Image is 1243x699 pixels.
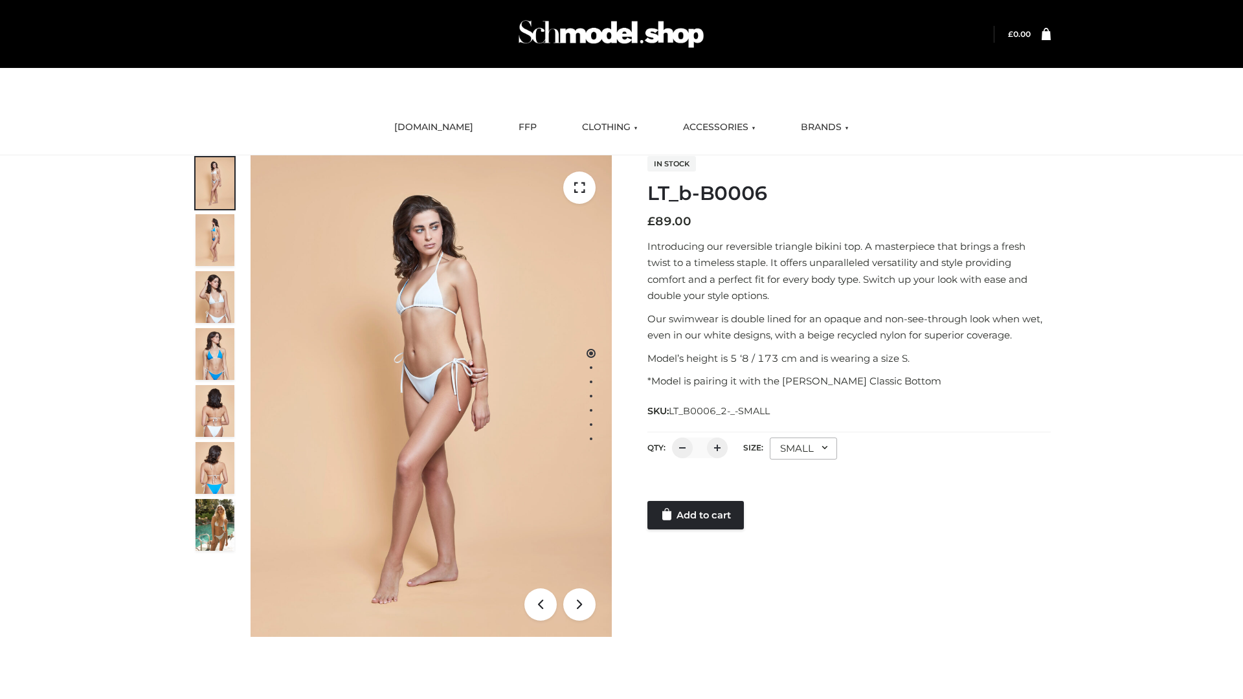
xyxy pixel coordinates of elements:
[647,238,1051,304] p: Introducing our reversible triangle bikini top. A masterpiece that brings a fresh twist to a time...
[1008,29,1013,39] span: £
[196,385,234,437] img: ArielClassicBikiniTop_CloudNine_AzureSky_OW114ECO_7-scaled.jpg
[385,113,483,142] a: [DOMAIN_NAME]
[770,438,837,460] div: SMALL
[647,214,655,228] span: £
[673,113,765,142] a: ACCESSORIES
[196,271,234,323] img: ArielClassicBikiniTop_CloudNine_AzureSky_OW114ECO_3-scaled.jpg
[196,214,234,266] img: ArielClassicBikiniTop_CloudNine_AzureSky_OW114ECO_2-scaled.jpg
[196,499,234,551] img: Arieltop_CloudNine_AzureSky2.jpg
[572,113,647,142] a: CLOTHING
[647,403,771,419] span: SKU:
[647,156,696,172] span: In stock
[647,214,691,228] bdi: 89.00
[647,373,1051,390] p: *Model is pairing it with the [PERSON_NAME] Classic Bottom
[509,113,546,142] a: FFP
[1008,29,1031,39] a: £0.00
[647,311,1051,344] p: Our swimwear is double lined for an opaque and non-see-through look when wet, even in our white d...
[514,8,708,60] img: Schmodel Admin 964
[196,442,234,494] img: ArielClassicBikiniTop_CloudNine_AzureSky_OW114ECO_8-scaled.jpg
[647,182,1051,205] h1: LT_b-B0006
[196,157,234,209] img: ArielClassicBikiniTop_CloudNine_AzureSky_OW114ECO_1-scaled.jpg
[647,443,666,452] label: QTY:
[647,501,744,529] a: Add to cart
[1008,29,1031,39] bdi: 0.00
[196,328,234,380] img: ArielClassicBikiniTop_CloudNine_AzureSky_OW114ECO_4-scaled.jpg
[791,113,858,142] a: BRANDS
[251,155,612,637] img: ArielClassicBikiniTop_CloudNine_AzureSky_OW114ECO_1
[743,443,763,452] label: Size:
[669,405,770,417] span: LT_B0006_2-_-SMALL
[647,350,1051,367] p: Model’s height is 5 ‘8 / 173 cm and is wearing a size S.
